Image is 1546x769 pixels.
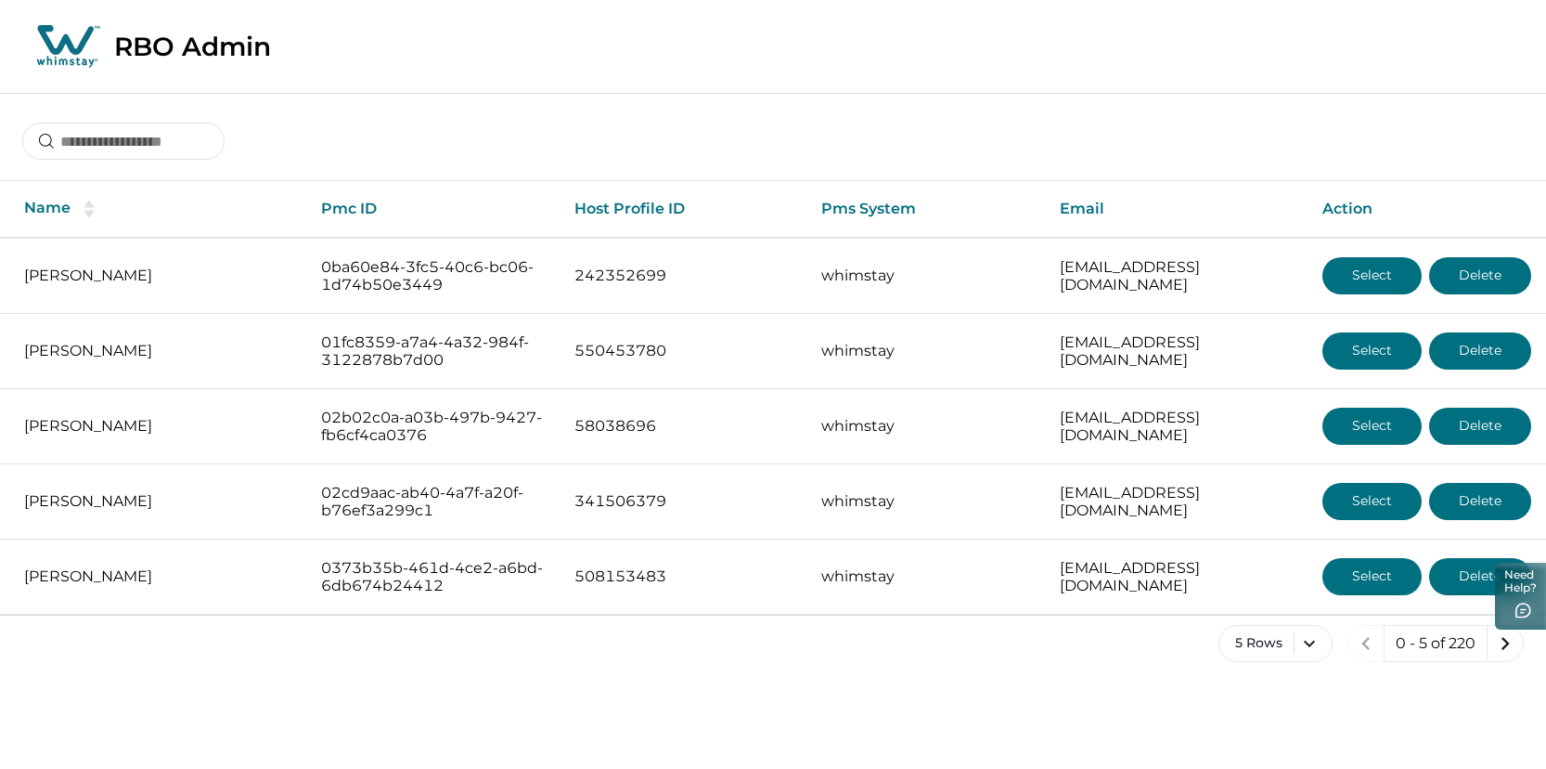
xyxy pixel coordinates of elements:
p: whimstay [821,267,1030,285]
button: Select [1322,257,1422,294]
button: sorting [71,200,108,218]
th: Action [1308,181,1546,238]
p: 0373b35b-461d-4ce2-a6bd-6db674b24412 [321,559,545,595]
button: Select [1322,332,1422,370]
button: 0 - 5 of 220 [1384,625,1488,662]
th: Pms System [806,181,1045,238]
button: next page [1487,625,1524,662]
p: [PERSON_NAME] [24,492,291,511]
button: Select [1322,558,1422,595]
p: [PERSON_NAME] [24,417,291,436]
button: previous page [1347,625,1385,662]
button: Delete [1429,483,1531,520]
p: [PERSON_NAME] [24,267,291,285]
p: [PERSON_NAME] [24,342,291,360]
th: Pmc ID [306,181,560,238]
p: 01fc8359-a7a4-4a32-984f-3122878b7d00 [321,333,545,370]
button: 5 Rows [1218,625,1333,662]
p: 341506379 [574,492,792,511]
p: 02b02c0a-a03b-497b-9427-fb6cf4ca0376 [321,409,545,445]
p: whimstay [821,492,1030,511]
button: Select [1322,483,1422,520]
button: Delete [1429,257,1531,294]
button: Delete [1429,332,1531,370]
p: 02cd9aac-ab40-4a7f-a20f-b76ef3a299c1 [321,484,545,520]
p: [EMAIL_ADDRESS][DOMAIN_NAME] [1060,484,1293,520]
p: [EMAIL_ADDRESS][DOMAIN_NAME] [1060,409,1293,445]
p: [EMAIL_ADDRESS][DOMAIN_NAME] [1060,258,1293,294]
p: [PERSON_NAME] [24,567,291,586]
button: Delete [1429,408,1531,445]
button: Select [1322,408,1422,445]
p: 550453780 [574,342,792,360]
p: [EMAIL_ADDRESS][DOMAIN_NAME] [1060,333,1293,370]
th: Email [1045,181,1308,238]
p: whimstay [821,342,1030,360]
p: RBO Admin [114,31,271,62]
p: [EMAIL_ADDRESS][DOMAIN_NAME] [1060,559,1293,595]
button: Delete [1429,558,1531,595]
p: 58038696 [574,417,792,436]
p: whimstay [821,567,1030,586]
p: whimstay [821,417,1030,436]
p: 0ba60e84-3fc5-40c6-bc06-1d74b50e3449 [321,258,545,294]
th: Host Profile ID [560,181,806,238]
p: 242352699 [574,267,792,285]
p: 508153483 [574,567,792,586]
p: 0 - 5 of 220 [1396,634,1475,653]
